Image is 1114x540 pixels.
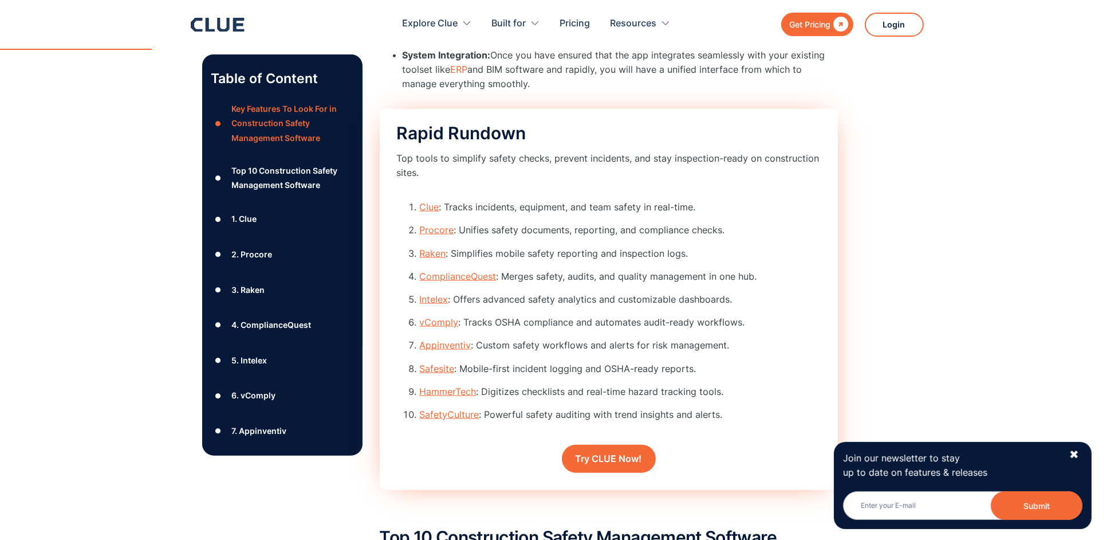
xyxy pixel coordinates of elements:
[403,6,458,42] div: Explore Clue
[231,247,272,261] div: 2. Procore
[211,387,353,404] a: ●6. vComply
[231,101,353,145] div: Key Features To Look For in Construction Safety Management Software
[492,6,526,42] div: Built for
[562,445,656,473] a: Try CLUE Now!
[991,491,1082,520] button: Submit
[420,201,439,213] a: Clue
[560,6,591,42] a: Pricing
[211,163,353,192] a: ●Top 10 Construction Safety Management Software
[211,387,225,404] div: ●
[211,246,225,263] div: ●
[403,48,838,92] li: Once you have ensured that the app integrates seamlessly with your existing toolset like and BIM ...
[231,283,265,297] div: 3. Raken
[865,13,924,37] a: Login
[211,115,225,132] div: ●
[843,491,1082,520] input: Enter your E-mail
[211,281,353,298] a: ●3. Raken
[790,17,831,32] div: Get Pricing
[611,6,671,42] div: Resources
[211,422,353,440] a: ●7. Appinventiv
[420,339,471,351] a: Appinventiv
[231,353,267,367] div: 5. Intelex
[211,246,353,263] a: ●2. Procore
[231,318,311,332] div: 4. ComplianceQuest
[420,271,497,282] a: ComplianceQuest
[211,352,225,369] div: ●
[420,224,454,236] a: Procore
[781,13,853,36] a: Get Pricing
[420,246,757,261] li: : Simplifies mobile safety reporting and inspection logs.
[420,292,757,307] li: : Offers advanced safety analytics and customizable dashboards.
[231,163,353,192] div: Top 10 Construction Safety Management Software
[211,169,225,186] div: ●
[231,388,275,402] div: 6. vComply
[231,212,257,226] div: 1. Clue
[211,316,225,334] div: ●
[420,409,479,420] a: SafetyCulture
[211,210,353,228] a: ●1. Clue
[231,424,286,438] div: 7. Appinventiv
[420,363,455,374] a: Safesite
[420,294,448,305] a: Intelex
[420,338,757,353] li: : Custom safety workflows and alerts for risk management.
[1069,448,1079,462] div: ✖
[843,451,1058,480] p: Join our newsletter to stay up to date on features & releases
[420,200,757,214] li: : Tracks incidents, equipment, and team safety in real-time.
[397,151,821,180] p: Top tools to simplify safety checks, prevent incidents, and stay inspection-ready on construction...
[420,408,757,422] li: : Powerful safety auditing with trend insights and alerts.
[403,49,491,61] strong: System Integration:
[211,352,353,369] a: ●5. Intelex
[211,316,353,334] a: ●4. ComplianceQuest
[420,269,757,284] li: : Merges safety, audits, and quality management in one hub.
[211,101,353,145] a: ●Key Features To Look For in Construction Safety Management Software
[420,315,757,330] li: : Tracks OSHA compliance and automates audit-ready workflows.
[420,223,757,237] li: : Unifies safety documents, reporting, and compliance checks.
[831,17,849,32] div: 
[420,386,477,397] a: HammerTech
[420,362,757,376] li: : Mobile-first incident logging and OSHA-ready reports.
[420,248,446,259] a: Raken
[380,502,838,516] p: ‍
[211,422,225,440] div: ●
[397,123,526,143] span: Rapid Rundown
[211,281,225,298] div: ●
[420,316,459,328] a: vComply
[211,210,225,228] div: ●
[420,385,757,399] li: : Digitizes checklists and real-time hazard tracking tools.
[211,69,353,88] p: Table of Content
[492,6,540,42] div: Built for
[611,6,657,42] div: Resources
[403,6,472,42] div: Explore Clue
[451,64,468,75] a: ERP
